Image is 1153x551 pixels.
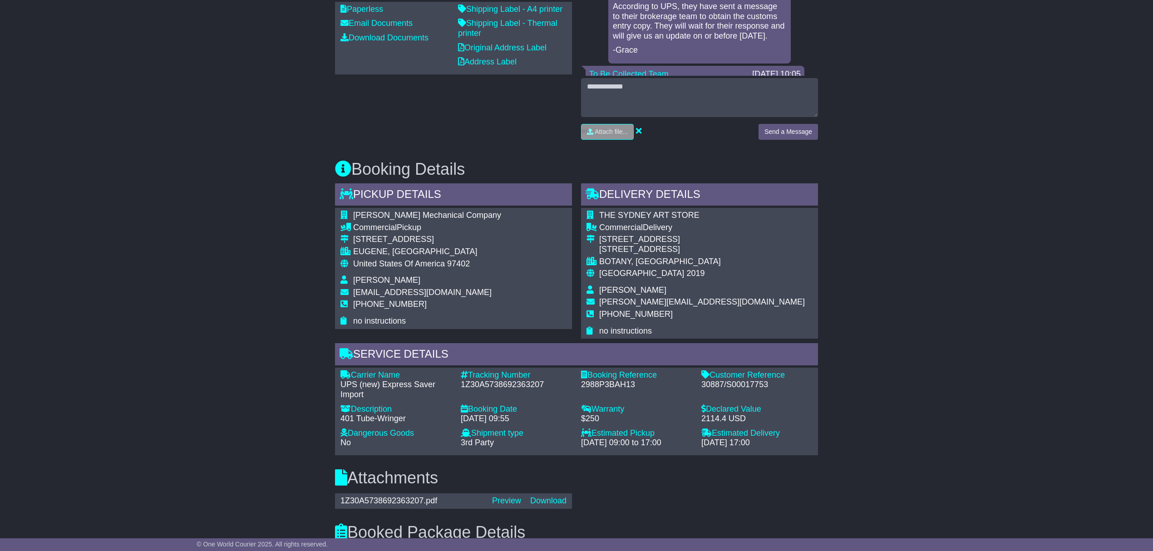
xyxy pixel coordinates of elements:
[589,69,669,79] a: To Be Collected Team
[340,414,452,424] div: 401 Tube-Wringer
[581,370,692,380] div: Booking Reference
[686,269,705,278] span: 2019
[599,326,652,335] span: no instructions
[335,160,818,178] h3: Booking Details
[581,380,692,390] div: 2988P3BAH13
[701,404,813,414] div: Declared Value
[599,211,700,220] span: THE SYDNEY ART STORE
[581,404,692,414] div: Warranty
[197,541,328,548] span: © One World Courier 2025. All rights reserved.
[353,288,492,297] span: [EMAIL_ADDRESS][DOMAIN_NAME]
[353,300,427,309] span: [PHONE_NUMBER]
[599,257,805,267] div: BOTANY, [GEOGRAPHIC_DATA]
[447,259,470,268] span: 97402
[701,370,813,380] div: Customer Reference
[335,469,818,487] h3: Attachments
[581,438,692,448] div: [DATE] 09:00 to 17:00
[581,414,692,424] div: $250
[353,259,445,268] span: United States Of America
[353,247,501,257] div: EUGENE, [GEOGRAPHIC_DATA]
[340,5,383,14] a: Paperless
[599,269,684,278] span: [GEOGRAPHIC_DATA]
[340,370,452,380] div: Carrier Name
[461,404,572,414] div: Booking Date
[353,275,420,285] span: [PERSON_NAME]
[759,124,818,140] button: Send a Message
[599,245,805,255] div: [STREET_ADDRESS]
[340,428,452,438] div: Dangerous Goods
[581,428,692,438] div: Estimated Pickup
[599,310,673,319] span: [PHONE_NUMBER]
[335,523,818,541] h3: Booked Package Details
[353,223,397,232] span: Commercial
[599,297,805,306] span: [PERSON_NAME][EMAIL_ADDRESS][DOMAIN_NAME]
[461,438,494,447] span: 3rd Party
[340,438,351,447] span: No
[353,235,501,245] div: [STREET_ADDRESS]
[461,380,572,390] div: 1Z30A5738692363207
[599,223,643,232] span: Commercial
[461,428,572,438] div: Shipment type
[336,496,488,506] div: 1Z30A5738692363207.pdf
[458,57,517,66] a: Address Label
[353,316,406,325] span: no instructions
[353,223,501,233] div: Pickup
[461,414,572,424] div: [DATE] 09:55
[752,69,801,79] div: [DATE] 10:05
[461,370,572,380] div: Tracking Number
[599,235,805,245] div: [STREET_ADDRESS]
[340,380,452,399] div: UPS (new) Express Saver Import
[701,438,813,448] div: [DATE] 17:00
[335,183,572,208] div: Pickup Details
[599,285,666,295] span: [PERSON_NAME]
[581,183,818,208] div: Delivery Details
[530,496,567,505] a: Download
[613,2,786,41] p: According to UPS, they have sent a message to their brokerage team to obtain the customs entry co...
[599,223,805,233] div: Delivery
[613,45,786,55] p: -Grace
[458,5,562,14] a: Shipping Label - A4 printer
[340,19,413,28] a: Email Documents
[353,211,501,220] span: [PERSON_NAME] Mechanical Company
[701,414,813,424] div: 2114.4 USD
[701,428,813,438] div: Estimated Delivery
[701,380,813,390] div: 30887/S00017753
[340,33,429,42] a: Download Documents
[340,404,452,414] div: Description
[492,496,521,505] a: Preview
[458,19,557,38] a: Shipping Label - Thermal printer
[335,343,818,368] div: Service Details
[458,43,547,52] a: Original Address Label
